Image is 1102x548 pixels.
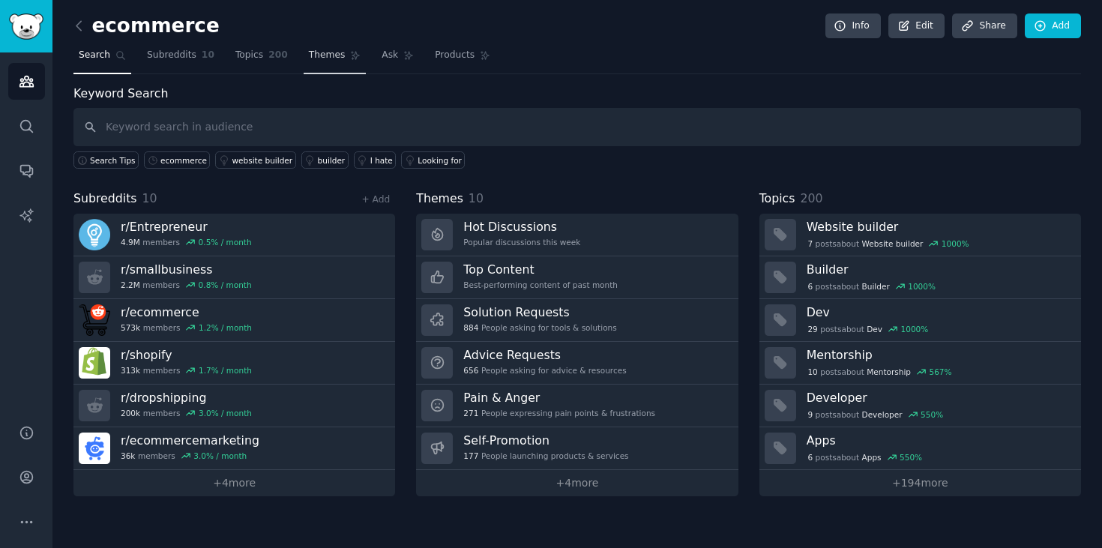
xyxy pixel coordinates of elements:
[807,219,1071,235] h3: Website builder
[147,49,196,62] span: Subreddits
[121,390,252,406] h3: r/ dropshipping
[121,451,135,461] span: 36k
[807,238,813,249] span: 7
[463,390,655,406] h3: Pain & Anger
[807,367,817,377] span: 10
[121,304,252,320] h3: r/ ecommerce
[807,433,1071,448] h3: Apps
[309,49,346,62] span: Themes
[416,342,738,385] a: Advice Requests656People asking for advice & resources
[416,256,738,299] a: Top ContentBest-performing content of past month
[121,365,140,376] span: 313k
[463,304,616,320] h3: Solution Requests
[759,342,1081,385] a: Mentorship10postsaboutMentorship567%
[759,256,1081,299] a: Builder6postsaboutBuilder1000%
[73,190,137,208] span: Subreddits
[463,433,628,448] h3: Self-Promotion
[199,237,252,247] div: 0.5 % / month
[759,427,1081,470] a: Apps6postsaboutApps550%
[862,409,903,420] span: Developer
[376,43,419,74] a: Ask
[79,219,110,250] img: Entrepreneur
[121,280,140,290] span: 2.2M
[73,43,131,74] a: Search
[921,409,943,420] div: 550 %
[121,262,252,277] h3: r/ smallbusiness
[199,322,252,333] div: 1.2 % / month
[862,452,882,463] span: Apps
[463,262,618,277] h3: Top Content
[73,427,395,470] a: r/ecommercemarketing36kmembers3.0% / month
[232,155,292,166] div: website builder
[361,194,390,205] a: + Add
[90,155,136,166] span: Search Tips
[807,280,937,293] div: post s about
[144,151,210,169] a: ecommerce
[121,433,259,448] h3: r/ ecommercemarketing
[73,86,168,100] label: Keyword Search
[463,408,478,418] span: 271
[73,108,1081,146] input: Keyword search in audience
[416,299,738,342] a: Solution Requests884People asking for tools & solutions
[807,304,1071,320] h3: Dev
[908,281,936,292] div: 1000 %
[79,49,110,62] span: Search
[235,49,263,62] span: Topics
[160,155,207,166] div: ecommerce
[382,49,398,62] span: Ask
[121,365,252,376] div: members
[9,13,43,40] img: GummySearch logo
[807,322,930,336] div: post s about
[807,390,1071,406] h3: Developer
[416,214,738,256] a: Hot DiscussionsPopular discussions this week
[401,151,465,169] a: Looking for
[759,214,1081,256] a: Website builder7postsaboutWebsite builder1000%
[930,367,952,377] div: 567 %
[807,324,817,334] span: 29
[121,408,252,418] div: members
[79,347,110,379] img: shopify
[73,342,395,385] a: r/shopify313kmembers1.7% / month
[952,13,1017,39] a: Share
[79,304,110,336] img: ecommerce
[121,322,140,333] span: 573k
[807,347,1071,363] h3: Mentorship
[121,280,252,290] div: members
[807,237,971,250] div: post s about
[807,365,954,379] div: post s about
[418,155,462,166] div: Looking for
[862,281,890,292] span: Builder
[370,155,393,166] div: I hate
[142,191,157,205] span: 10
[807,281,813,292] span: 6
[416,427,738,470] a: Self-Promotion177People launching products & services
[193,451,247,461] div: 3.0 % / month
[942,238,969,249] div: 1000 %
[304,43,367,74] a: Themes
[121,237,252,247] div: members
[354,151,397,169] a: I hate
[463,408,655,418] div: People expressing pain points & frustrations
[268,49,288,62] span: 200
[807,451,924,464] div: post s about
[463,451,478,461] span: 177
[230,43,293,74] a: Topics200
[807,262,1071,277] h3: Builder
[73,151,139,169] button: Search Tips
[463,322,478,333] span: 884
[301,151,349,169] a: builder
[73,14,220,38] h2: ecommerce
[807,409,813,420] span: 9
[463,237,580,247] div: Popular discussions this week
[199,408,252,418] div: 3.0 % / month
[807,452,813,463] span: 6
[121,322,252,333] div: members
[202,49,214,62] span: 10
[215,151,295,169] a: website builder
[463,347,626,363] h3: Advice Requests
[73,214,395,256] a: r/Entrepreneur4.9Mmembers0.5% / month
[416,385,738,427] a: Pain & Anger271People expressing pain points & frustrations
[463,219,580,235] h3: Hot Discussions
[463,365,626,376] div: People asking for advice & resources
[73,385,395,427] a: r/dropshipping200kmembers3.0% / month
